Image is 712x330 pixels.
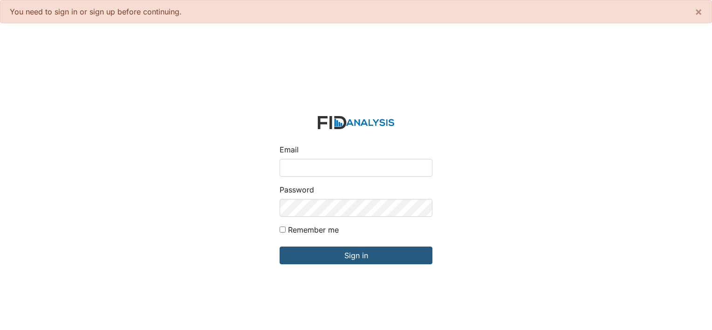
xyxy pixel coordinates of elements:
label: Remember me [288,224,339,235]
span: × [695,5,702,18]
input: Sign in [280,247,432,264]
label: Email [280,144,299,155]
button: × [685,0,712,23]
img: logo-2fc8c6e3336f68795322cb6e9a2b9007179b544421de10c17bdaae8622450297.svg [318,116,394,130]
label: Password [280,184,314,195]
